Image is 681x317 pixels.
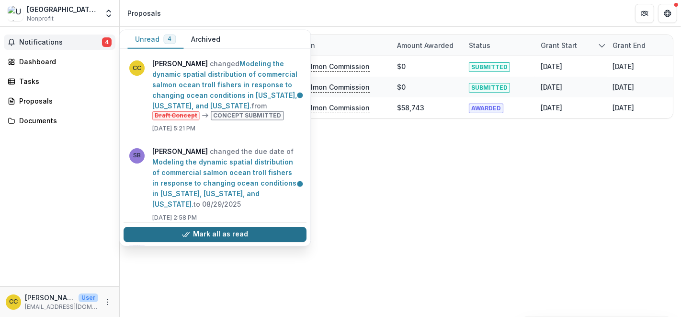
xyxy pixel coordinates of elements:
[607,35,679,56] div: Grant end
[463,35,535,56] div: Status
[397,82,406,92] div: $0
[102,4,115,23] button: Open entity switcher
[124,6,165,20] nav: breadcrumb
[4,35,115,50] button: Notifications4
[469,62,510,72] span: SUBMITTED
[4,73,115,89] a: Tasks
[152,59,297,110] a: Modeling the dynamic spatial distribution of commercial salmon ocean troll fishers in response to...
[613,61,634,71] div: [DATE]
[127,8,161,18] div: Proposals
[152,59,301,120] p: changed from
[19,76,108,86] div: Tasks
[535,35,607,56] div: Grant start
[272,35,391,56] div: Foundation
[168,35,171,42] span: 4
[152,157,296,208] a: Modeling the dynamic spatial distribution of commercial salmon ocean troll fishers in response to...
[277,82,370,93] p: Pacific Salmon Commission
[391,35,463,56] div: Amount awarded
[613,82,634,92] div: [DATE]
[607,40,651,50] div: Grant end
[102,296,113,308] button: More
[277,103,370,113] p: Pacific Salmon Commission
[541,82,562,92] div: [DATE]
[183,30,228,49] button: Archived
[19,57,108,67] div: Dashboard
[277,61,370,72] p: Pacific Salmon Commission
[19,38,102,47] span: Notifications
[535,40,583,50] div: Grant start
[391,40,459,50] div: Amount awarded
[25,293,75,303] p: [PERSON_NAME]
[4,113,115,129] a: Documents
[613,103,634,113] div: [DATE]
[9,299,18,305] div: Catherine Courtier
[4,93,115,109] a: Proposals
[658,4,677,23] button: Get Help
[124,227,306,242] button: Mark all as read
[79,294,98,302] p: User
[102,37,112,47] span: 4
[397,61,406,71] div: $0
[635,4,654,23] button: Partners
[469,83,510,93] span: SUBMITTED
[8,6,23,21] img: University of California, Santa Cruz
[27,4,98,14] div: [GEOGRAPHIC_DATA][US_STATE], [GEOGRAPHIC_DATA][PERSON_NAME]
[25,303,98,311] p: [EMAIL_ADDRESS][DOMAIN_NAME]
[541,103,562,113] div: [DATE]
[27,14,54,23] span: Nonprofit
[4,54,115,70] a: Dashboard
[469,104,503,113] span: AWARDED
[541,61,562,71] div: [DATE]
[397,103,424,113] div: $58,743
[19,96,108,106] div: Proposals
[127,30,183,49] button: Unread
[463,40,496,50] div: Status
[152,146,301,209] p: changed the due date of to 08/29/2025
[598,42,606,49] svg: sorted descending
[19,116,108,126] div: Documents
